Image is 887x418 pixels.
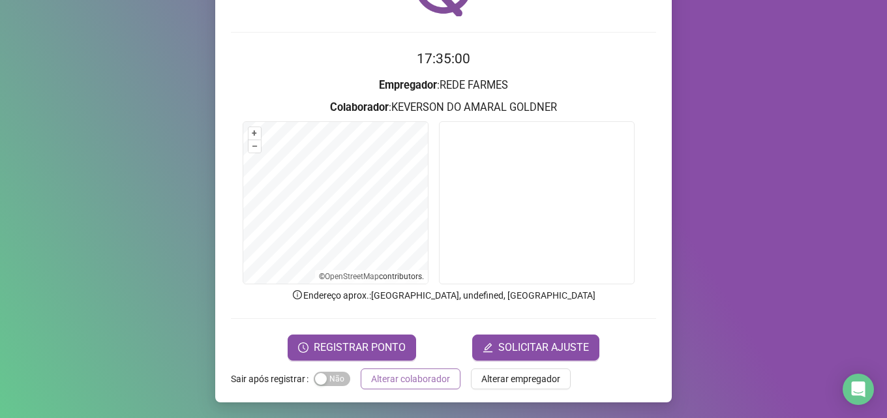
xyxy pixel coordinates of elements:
[231,77,656,94] h3: : REDE FARMES
[288,335,416,361] button: REGISTRAR PONTO
[483,342,493,353] span: edit
[292,289,303,301] span: info-circle
[371,372,450,386] span: Alterar colaborador
[248,127,261,140] button: +
[231,99,656,116] h3: : KEVERSON DO AMARAL GOLDNER
[325,272,379,281] a: OpenStreetMap
[248,140,261,153] button: –
[319,272,424,281] li: © contributors.
[843,374,874,405] div: Open Intercom Messenger
[314,340,406,355] span: REGISTRAR PONTO
[481,372,560,386] span: Alterar empregador
[472,335,599,361] button: editSOLICITAR AJUSTE
[498,340,589,355] span: SOLICITAR AJUSTE
[231,288,656,303] p: Endereço aprox. : [GEOGRAPHIC_DATA], undefined, [GEOGRAPHIC_DATA]
[231,368,314,389] label: Sair após registrar
[361,368,460,389] button: Alterar colaborador
[417,51,470,67] time: 17:35:00
[330,101,389,113] strong: Colaborador
[379,79,437,91] strong: Empregador
[471,368,571,389] button: Alterar empregador
[298,342,308,353] span: clock-circle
